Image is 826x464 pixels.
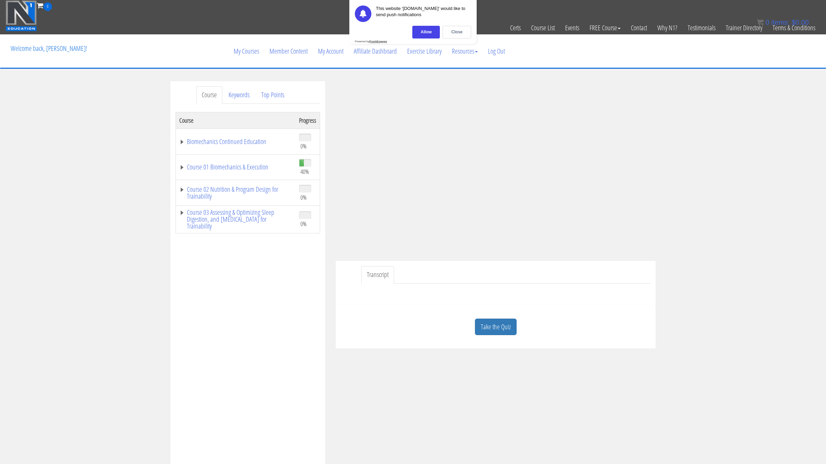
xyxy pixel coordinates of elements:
[179,209,292,230] a: Course 03 Assessing & Optimizing Sleep Digestion, and [MEDICAL_DATA] for Trainability
[443,26,471,38] div: Close
[526,11,560,45] a: Course List
[300,220,307,228] span: 0%
[376,5,471,22] div: This website '[DOMAIN_NAME]' would like to send push notifications
[349,35,402,68] a: Affiliate Dashboard
[6,0,37,31] img: n1-education
[447,35,483,68] a: Resources
[767,11,820,45] a: Terms & Conditions
[179,186,292,200] a: Course 02 Nutrition & Program Design for Trainability
[682,11,721,45] a: Testimonials
[584,11,626,45] a: FREE Course
[179,164,292,170] a: Course 01 Biomechanics & Execution
[361,266,394,284] a: Transcript
[475,319,517,335] a: Take the Quiz
[652,11,682,45] a: Why N1?
[721,11,767,45] a: Trainer Directory
[300,168,309,175] span: 40%
[560,11,584,45] a: Events
[256,86,290,104] a: Top Points
[264,35,313,68] a: Member Content
[37,1,52,10] a: 0
[355,40,387,43] div: Powered by
[765,19,769,26] span: 0
[402,35,447,68] a: Exercise Library
[792,19,809,26] bdi: 0.00
[300,194,307,201] span: 0%
[626,11,652,45] a: Contact
[229,35,264,68] a: My Courses
[179,138,292,145] a: Biomechanics Continued Education
[6,35,92,62] p: Welcome back, [PERSON_NAME]!
[223,86,255,104] a: Keywords
[412,26,440,38] div: Allow
[771,19,790,26] span: items:
[176,112,296,129] th: Course
[296,112,320,129] th: Progress
[757,19,764,26] img: icon11.png
[505,11,526,45] a: Certs
[196,86,222,104] a: Course
[43,2,52,11] span: 0
[369,40,387,43] strong: PushEngage
[300,142,307,150] span: 0%
[483,35,510,68] a: Log Out
[313,35,349,68] a: My Account
[757,19,809,26] a: 0 items: $0.00
[792,19,795,26] span: $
